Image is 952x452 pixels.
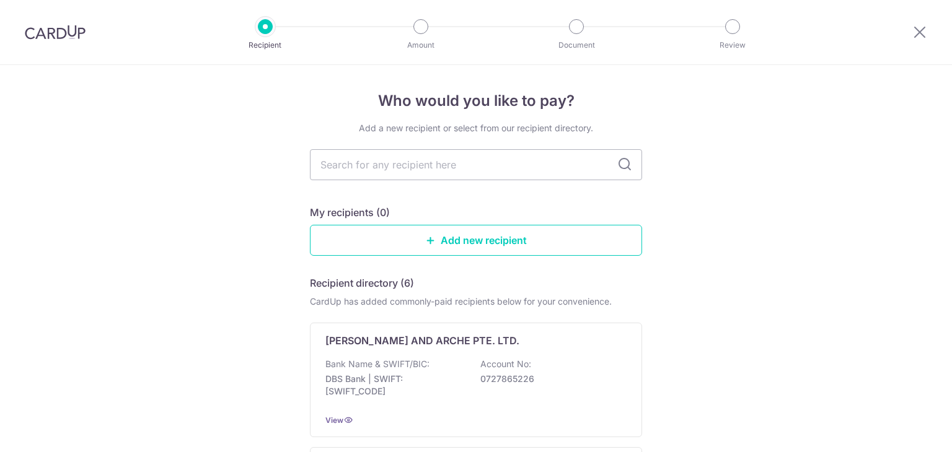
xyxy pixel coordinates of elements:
[310,205,390,220] h5: My recipients (0)
[375,39,467,51] p: Amount
[310,149,642,180] input: Search for any recipient here
[310,276,414,290] h5: Recipient directory (6)
[480,358,531,370] p: Account No:
[310,225,642,256] a: Add new recipient
[531,39,622,51] p: Document
[325,415,343,425] a: View
[310,295,642,308] div: CardUp has added commonly-paid recipients below for your convenience.
[310,90,642,112] h4: Who would you like to pay?
[325,373,464,398] p: DBS Bank | SWIFT: [SWIFT_CODE]
[480,373,619,385] p: 0727865226
[219,39,311,51] p: Recipient
[325,333,519,348] p: [PERSON_NAME] AND ARCHE PTE. LTD.
[325,358,430,370] p: Bank Name & SWIFT/BIC:
[310,122,642,134] div: Add a new recipient or select from our recipient directory.
[687,39,778,51] p: Review
[873,415,940,446] iframe: Opens a widget where you can find more information
[25,25,86,40] img: CardUp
